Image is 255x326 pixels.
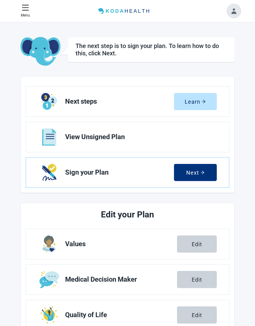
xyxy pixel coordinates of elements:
[174,164,217,181] button: Nextarrow-right
[26,265,229,295] a: Edit Medical Decision Maker section
[26,229,229,259] a: Edit Values section
[26,157,229,187] a: Next Sign your Plan section
[192,312,202,318] div: Edit
[65,169,174,176] span: Sign your Plan
[65,240,177,248] span: Values
[76,42,227,57] h1: The next step is to sign your plan. To learn how to do this, click Next.
[96,6,153,16] img: Koda Health
[65,276,177,283] span: Medical Decision Maker
[192,241,202,247] div: Edit
[22,4,29,11] span: menu
[65,98,174,105] span: Next steps
[65,311,177,319] span: Quality of Life
[192,276,202,283] div: Edit
[201,99,206,104] span: arrow-right
[26,122,229,152] a: View View Unsigned Plan section
[200,170,205,175] span: arrow-right
[26,87,229,117] a: Learn Next steps section
[18,2,32,21] button: Close Menu
[65,133,212,141] span: View Unsigned Plan
[186,169,205,176] div: Next
[227,4,241,18] button: Toggle account menu
[21,13,30,18] p: Menu
[177,306,217,324] button: Edit
[177,235,217,253] button: Edit
[174,93,217,110] button: Learnarrow-right
[185,98,206,105] div: Learn
[20,37,61,66] img: Koda Elephant
[177,271,217,288] button: Edit
[49,208,206,221] h2: Edit your Plan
